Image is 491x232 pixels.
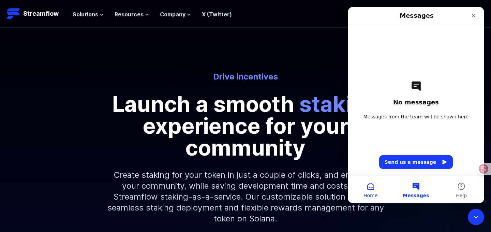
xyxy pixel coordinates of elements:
[160,10,185,18] span: Company
[348,7,484,203] iframe: Intercom live chat
[299,91,379,117] span: staking
[92,93,399,159] p: Launch a smooth experience for your community
[7,7,66,20] a: Streamflow
[57,71,434,82] p: Drive incentives
[23,9,59,18] p: Streamflow
[115,10,144,18] span: Resources
[73,10,104,18] button: Solutions
[115,10,149,18] button: Resources
[468,209,484,225] iframe: Intercom live chat
[73,10,98,18] span: Solutions
[202,11,232,18] a: X (Twitter)
[160,10,191,18] button: Company
[7,7,20,20] img: Streamflow Logo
